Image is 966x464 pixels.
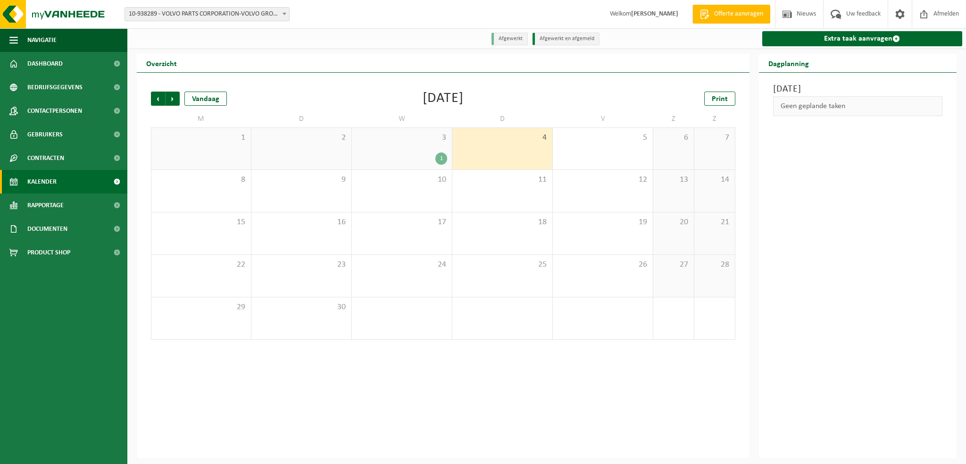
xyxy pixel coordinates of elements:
[773,82,943,96] h3: [DATE]
[712,9,766,19] span: Offerte aanvragen
[457,133,548,143] span: 4
[712,95,728,103] span: Print
[435,152,447,165] div: 1
[151,92,165,106] span: Vorige
[658,260,689,270] span: 27
[658,175,689,185] span: 13
[137,54,186,72] h2: Overzicht
[558,175,648,185] span: 12
[423,92,464,106] div: [DATE]
[357,133,447,143] span: 3
[27,123,63,146] span: Gebruikers
[558,260,648,270] span: 26
[156,217,246,228] span: 15
[357,260,447,270] span: 24
[156,260,246,270] span: 22
[256,133,347,143] span: 2
[156,133,246,143] span: 1
[457,175,548,185] span: 11
[457,217,548,228] span: 18
[166,92,180,106] span: Volgende
[27,146,64,170] span: Contracten
[256,217,347,228] span: 16
[658,133,689,143] span: 6
[27,170,57,194] span: Kalender
[558,133,648,143] span: 5
[658,217,689,228] span: 20
[27,76,83,99] span: Bedrijfsgegevens
[491,33,528,45] li: Afgewerkt
[256,302,347,312] span: 30
[704,92,735,106] a: Print
[151,110,251,127] td: M
[352,110,452,127] td: W
[699,217,730,228] span: 21
[256,260,347,270] span: 23
[125,8,289,21] span: 10-938289 - VOLVO PARTS CORPORATION-VOLVO GROUP/CVA - 9041 OOSTAKKER, SMALLEHEERWEG 31
[653,110,694,127] td: Z
[558,217,648,228] span: 19
[457,260,548,270] span: 25
[27,52,63,76] span: Dashboard
[156,175,246,185] span: 8
[699,260,730,270] span: 28
[631,10,678,17] strong: [PERSON_NAME]
[357,175,447,185] span: 10
[699,133,730,143] span: 7
[533,33,600,45] li: Afgewerkt en afgemeld
[125,7,290,21] span: 10-938289 - VOLVO PARTS CORPORATION-VOLVO GROUP/CVA - 9041 OOSTAKKER, SMALLEHEERWEG 31
[251,110,352,127] td: D
[27,241,70,264] span: Product Shop
[27,28,57,52] span: Navigatie
[27,217,67,241] span: Documenten
[692,5,770,24] a: Offerte aanvragen
[27,99,82,123] span: Contactpersonen
[156,302,246,312] span: 29
[553,110,653,127] td: V
[27,194,64,217] span: Rapportage
[759,54,818,72] h2: Dagplanning
[762,31,963,46] a: Extra taak aanvragen
[694,110,735,127] td: Z
[357,217,447,228] span: 17
[452,110,553,127] td: D
[184,92,227,106] div: Vandaag
[256,175,347,185] span: 9
[699,175,730,185] span: 14
[773,96,943,116] div: Geen geplande taken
